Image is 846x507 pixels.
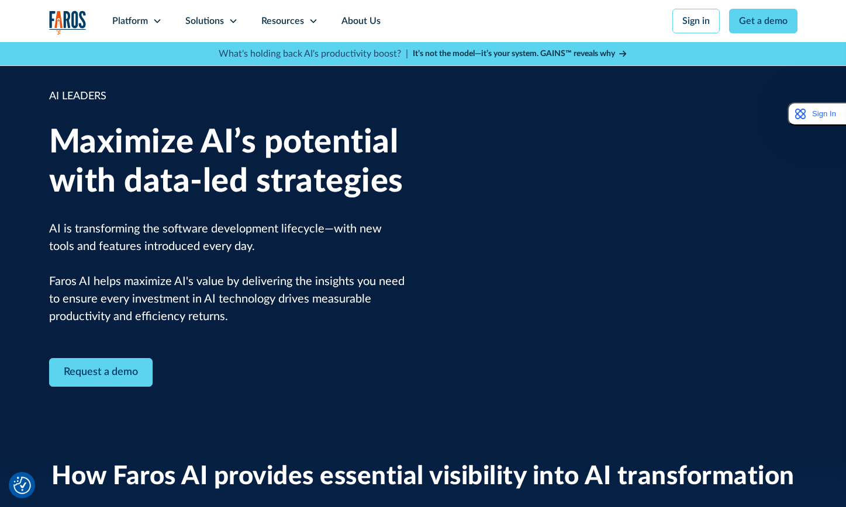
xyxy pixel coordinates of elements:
button: Cookie Settings [13,477,31,494]
img: Logo of the analytics and reporting company Faros. [49,11,87,34]
p: AI is transforming the software development lifecycle—with new tools and features introduced ever... [49,220,406,325]
a: Contact Modal [49,358,153,387]
p: What's holding back AI's productivity boost? | [219,47,408,61]
div: Platform [112,14,148,28]
strong: It’s not the model—it’s your system. GAINS™ reveals why [413,50,615,58]
a: It’s not the model—it’s your system. GAINS™ reveals why [413,48,628,60]
a: home [49,11,87,34]
div: Resources [261,14,304,28]
h2: How Faros AI provides essential visibility into AI transformation [51,461,795,492]
div: Solutions [185,14,224,28]
img: Revisit consent button [13,477,31,494]
div: AI LEADERS [49,89,406,105]
a: Get a demo [729,9,797,33]
a: Sign in [672,9,720,33]
h1: Maximize AI’s potential with data-led strategies [49,123,406,202]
